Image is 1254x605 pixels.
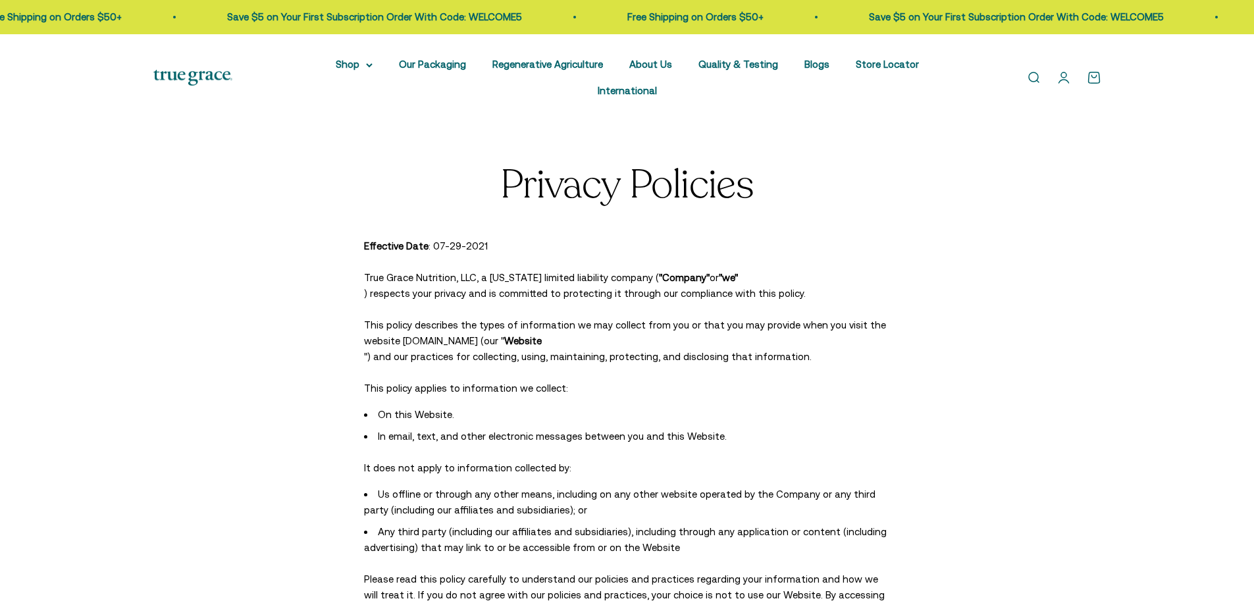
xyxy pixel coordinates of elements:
span: This policy describes the types of information we may collect from you or that you may provide wh... [364,319,886,346]
span: or [710,270,719,286]
span: Website [504,335,542,346]
span: In email, text, and other electronic messages between you and this Website. [378,431,727,442]
a: Blogs [804,59,829,70]
span: Any third party (including our affiliates and subsidiaries), including through any application or... [364,526,887,553]
a: International [598,85,657,96]
span: This policy applies to information we collect: [364,382,568,394]
span: "Company" [659,272,710,283]
summary: Shop [336,57,373,72]
p: Save $5 on Your First Subscription Order With Code: WELCOME5 [227,9,522,25]
span: Us offline or through any other means, including on any other website operated by the Company or ... [364,488,875,515]
p: Save $5 on Your First Subscription Order With Code: WELCOME5 [869,9,1164,25]
span: "we" [719,272,738,283]
a: Quality & Testing [698,59,778,70]
span: On this Website. [378,409,454,420]
a: About Us [629,59,672,70]
span: ") and our practices for collecting, using, maintaining, protecting, and disclosing that informat... [364,349,812,365]
a: Store Locator [856,59,919,70]
span: Effective Date [364,240,429,251]
a: Our Packaging [399,59,466,70]
span: ) respects your privacy and is committed to protecting it through our compliance with this policy. [364,286,806,302]
span: It does not apply to information collected by: [364,462,571,473]
span: 2021 [466,238,488,254]
span: True Grace Nutrition, LLC, a [US_STATE] limited liability company ( [364,272,659,283]
span: : 07-29- [429,238,466,254]
a: Free Shipping on Orders $50+ [627,11,764,22]
a: Regenerative Agriculture [492,59,603,70]
h1: Privacy Policies [364,163,891,207]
